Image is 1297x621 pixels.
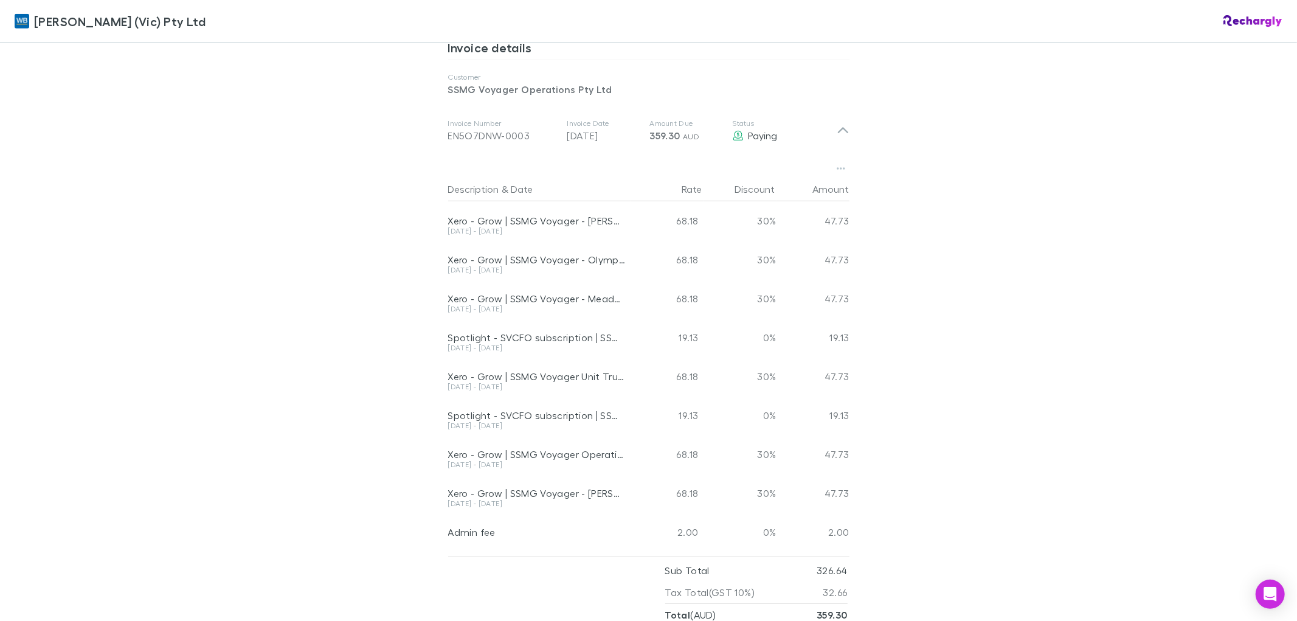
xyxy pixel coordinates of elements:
[448,409,626,422] div: Spotlight - SVCFO subscription | SSMG Voyager Operations Pty Ltd
[665,609,691,621] strong: Total
[776,318,849,357] div: 19.13
[704,201,776,240] div: 30%
[448,40,849,60] h3: Invoice details
[650,130,680,142] span: 359.30
[511,177,533,201] button: Date
[448,82,849,97] p: SSMG Voyager Operations Pty Ltd
[448,293,626,305] div: Xero - Grow | SSMG Voyager - Meadowbank Tennis
[631,201,704,240] div: 68.18
[704,396,776,435] div: 0%
[631,396,704,435] div: 19.13
[749,130,778,141] span: Paying
[448,526,626,538] div: Admin fee
[817,560,847,581] p: 326.64
[438,106,859,155] div: Invoice NumberEN5O7DNW-0003Invoice Date[DATE]Amount Due359.30 AUDStatusPaying
[448,383,626,390] div: [DATE] - [DATE]
[704,513,776,552] div: 0%
[650,119,723,128] p: Amount Due
[817,609,847,621] strong: 359.30
[776,240,849,279] div: 47.73
[704,279,776,318] div: 30%
[776,279,849,318] div: 47.73
[448,266,626,274] div: [DATE] - [DATE]
[665,581,755,603] p: Tax Total (GST 10%)
[448,422,626,429] div: [DATE] - [DATE]
[448,72,849,82] p: Customer
[631,240,704,279] div: 68.18
[448,331,626,344] div: Spotlight - SVCFO subscription | SSMG Voyager Unit Trust
[776,474,849,513] div: 47.73
[631,435,704,474] div: 68.18
[776,396,849,435] div: 19.13
[448,215,626,227] div: Xero - Grow | SSMG Voyager - [PERSON_NAME] Park Tennis
[704,357,776,396] div: 30%
[704,435,776,474] div: 30%
[448,177,626,201] div: &
[448,128,558,143] div: EN5O7DNW-0003
[448,370,626,383] div: Xero - Grow | SSMG Voyager Unit Trust
[665,560,710,581] p: Sub Total
[448,227,626,235] div: [DATE] - [DATE]
[631,474,704,513] div: 68.18
[567,128,640,143] p: [DATE]
[776,435,849,474] div: 47.73
[1256,580,1285,609] div: Open Intercom Messenger
[733,119,837,128] p: Status
[823,581,848,603] p: 32.66
[448,487,626,499] div: Xero - Grow | SSMG Voyager - [PERSON_NAME] Tennis
[631,357,704,396] div: 68.18
[776,513,849,552] div: 2.00
[448,254,626,266] div: Xero - Grow | SSMG Voyager - Olympic Park Tennis
[448,177,499,201] button: Description
[704,318,776,357] div: 0%
[631,513,704,552] div: 2.00
[34,12,206,30] span: [PERSON_NAME] (Vic) Pty Ltd
[448,500,626,507] div: [DATE] - [DATE]
[704,474,776,513] div: 30%
[448,119,558,128] p: Invoice Number
[448,448,626,460] div: Xero - Grow | SSMG Voyager Operations Pty Limited
[1223,15,1282,27] img: Rechargly Logo
[704,240,776,279] div: 30%
[631,318,704,357] div: 19.13
[448,305,626,313] div: [DATE] - [DATE]
[15,14,29,29] img: William Buck (Vic) Pty Ltd's Logo
[776,357,849,396] div: 47.73
[448,344,626,352] div: [DATE] - [DATE]
[683,132,699,141] span: AUD
[567,119,640,128] p: Invoice Date
[448,461,626,468] div: [DATE] - [DATE]
[776,201,849,240] div: 47.73
[631,279,704,318] div: 68.18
